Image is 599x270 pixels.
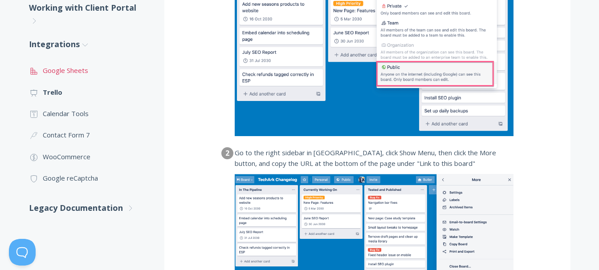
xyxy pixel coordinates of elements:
[29,32,147,56] a: Integrations
[29,146,147,167] a: WooCommerce
[235,147,513,169] dd: Go to the right sidebar in [GEOGRAPHIC_DATA], click Show Menu, then click the More button, and co...
[221,147,233,159] dt: 2
[29,103,147,124] a: Calendar Tools
[29,196,147,220] a: Legacy Documentation
[29,167,147,189] a: Google reCaptcha
[29,124,147,145] a: Contact Form 7
[29,81,147,103] a: Trello
[9,239,36,266] iframe: Toggle Customer Support
[29,60,147,81] a: Google Sheets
